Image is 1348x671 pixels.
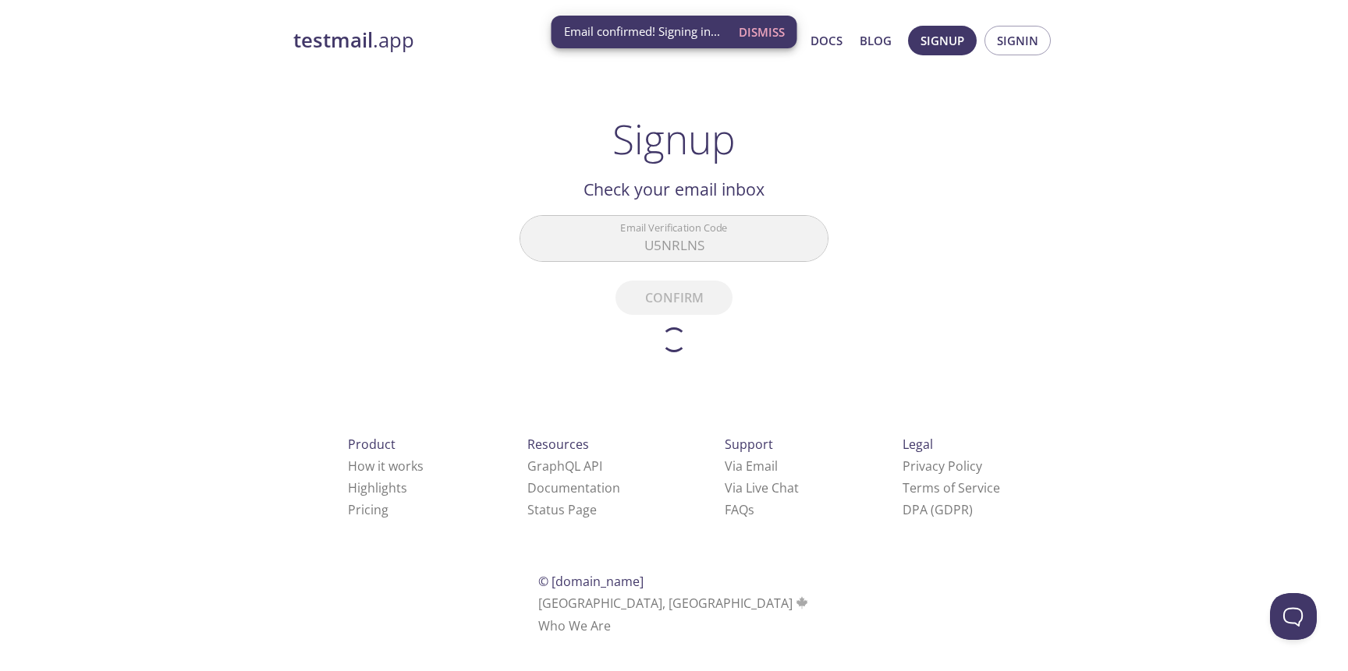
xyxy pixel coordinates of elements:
span: Support [725,436,773,453]
span: Dismiss [739,22,785,42]
span: Product [348,436,396,453]
button: Dismiss [733,17,791,47]
strong: testmail [293,26,373,54]
a: FAQ [725,501,754,518]
span: © [DOMAIN_NAME] [538,573,644,590]
a: Privacy Policy [903,457,982,475]
span: Email confirmed! Signing in... [564,23,720,40]
a: Who We Are [538,617,611,634]
a: GraphQL API [527,457,602,475]
button: Signup [908,26,977,55]
span: s [748,501,754,518]
span: Signup [921,30,964,51]
a: DPA (GDPR) [903,501,973,518]
a: Blog [860,30,892,51]
span: Resources [527,436,589,453]
a: Via Live Chat [725,479,799,496]
h1: Signup [612,115,736,162]
a: Terms of Service [903,479,1000,496]
button: Signin [984,26,1051,55]
a: Highlights [348,479,407,496]
span: Legal [903,436,933,453]
a: How it works [348,457,424,475]
a: Via Email [725,457,778,475]
a: Docs [811,30,842,51]
a: testmail.app [293,27,660,54]
a: Pricing [348,501,388,518]
h2: Check your email inbox [520,176,828,203]
iframe: Help Scout Beacon - Open [1270,593,1317,640]
a: Documentation [527,479,620,496]
span: [GEOGRAPHIC_DATA], [GEOGRAPHIC_DATA] [538,595,811,612]
span: Signin [997,30,1038,51]
a: Status Page [527,501,597,518]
